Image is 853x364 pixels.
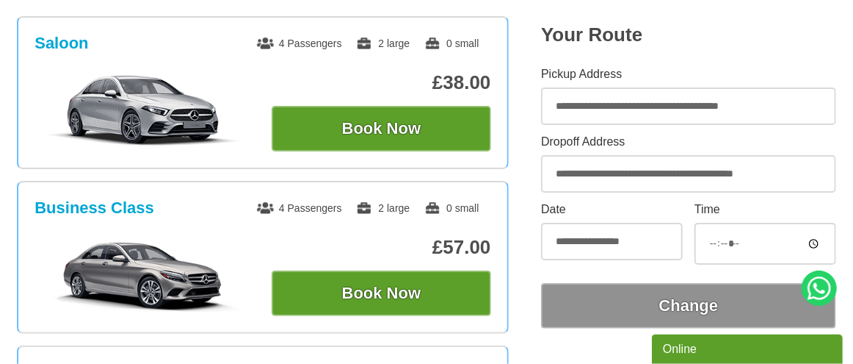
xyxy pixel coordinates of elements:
button: Book Now [272,106,490,151]
button: Book Now [272,271,490,316]
h2: Your Route [541,24,836,46]
span: 0 small [424,38,479,49]
button: Change [541,283,836,329]
img: Business Class [35,238,253,312]
iframe: chat widget [652,332,846,364]
label: Dropoff Address [541,136,836,148]
span: 2 large [356,38,410,49]
h3: Saloon [35,34,88,53]
img: Saloon [35,74,253,147]
label: Pickup Address [541,68,836,80]
p: £57.00 [272,236,490,259]
p: £38.00 [272,71,490,94]
span: 4 Passengers [257,202,342,214]
span: 4 Passengers [257,38,342,49]
span: 0 small [424,202,479,214]
span: 2 large [356,202,410,214]
h3: Business Class [35,199,154,218]
label: Date [541,204,683,215]
label: Time [694,204,836,215]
